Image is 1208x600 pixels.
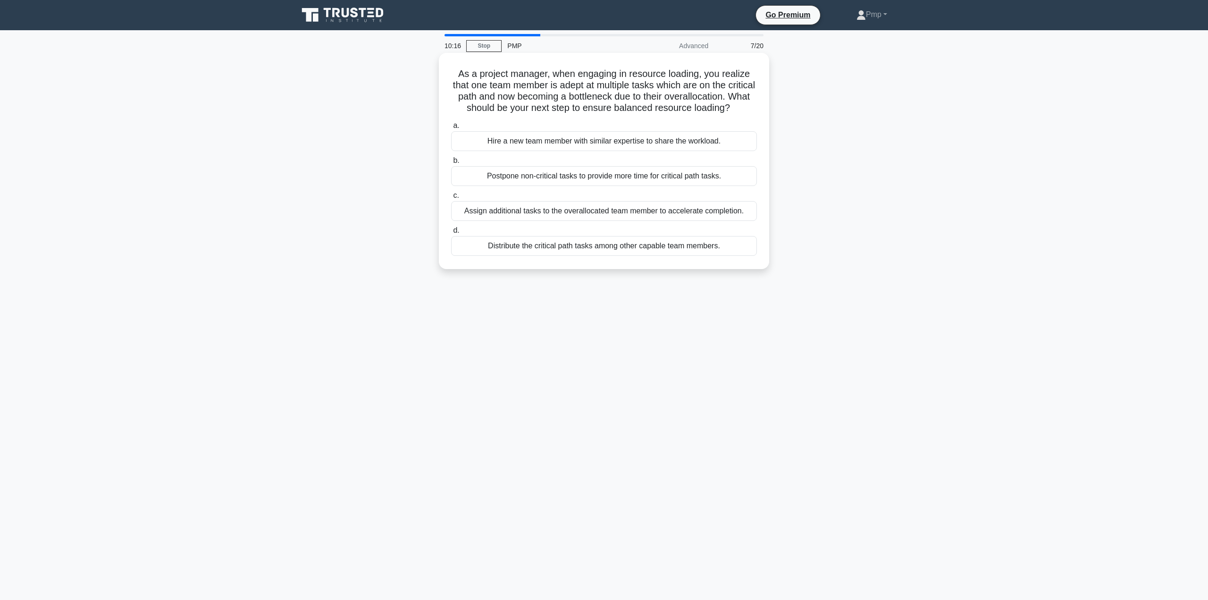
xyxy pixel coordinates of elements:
h5: As a project manager, when engaging in resource loading, you realize that one team member is adep... [450,68,758,114]
a: Stop [466,40,502,52]
a: Go Premium [760,9,816,21]
div: Advanced [631,36,714,55]
span: b. [453,156,459,164]
a: Pmp [834,5,910,24]
div: Hire a new team member with similar expertise to share the workload. [451,131,757,151]
div: Assign additional tasks to the overallocated team member to accelerate completion. [451,201,757,221]
span: d. [453,226,459,234]
span: c. [453,191,459,199]
div: Postpone non-critical tasks to provide more time for critical path tasks. [451,166,757,186]
div: 10:16 [439,36,466,55]
div: 7/20 [714,36,769,55]
div: PMP [502,36,631,55]
div: Distribute the critical path tasks among other capable team members. [451,236,757,256]
span: a. [453,121,459,129]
